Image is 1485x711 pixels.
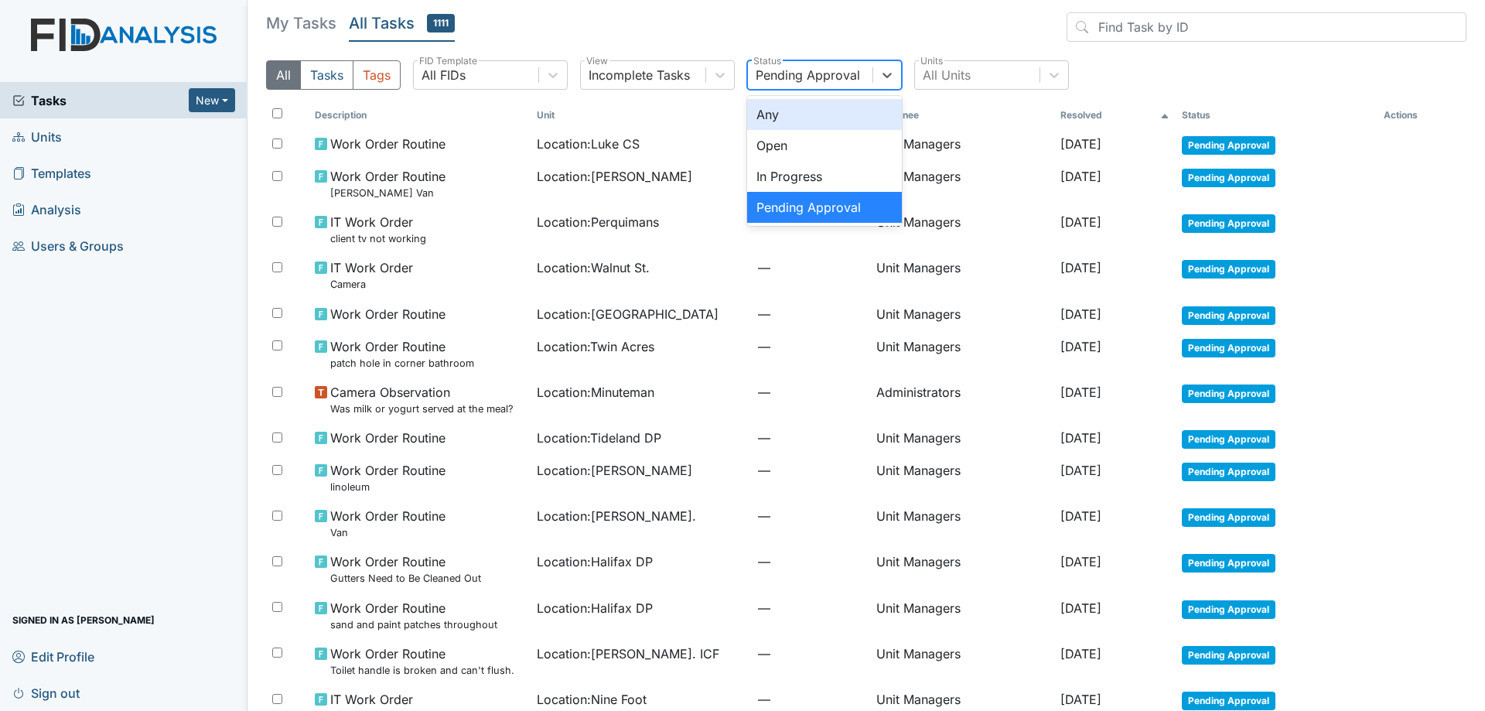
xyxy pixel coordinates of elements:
button: Tags [353,60,401,90]
span: Users & Groups [12,234,124,258]
small: sand and paint patches throughout [330,617,497,632]
span: Location : Tideland DP [537,429,661,447]
span: Location : Halifax DP [537,552,653,571]
span: Pending Approval [1182,136,1275,155]
span: Pending Approval [1182,646,1275,665]
div: All Units [923,66,971,84]
div: Type filter [266,60,401,90]
span: Pending Approval [1182,306,1275,325]
span: Work Order Routine sand and paint patches throughout [330,599,497,632]
span: Analysis [12,197,81,221]
span: IT Work Order Camera [330,258,413,292]
span: [DATE] [1060,508,1101,524]
span: [DATE] [1060,692,1101,707]
span: — [758,429,864,447]
span: [DATE] [1060,646,1101,661]
span: Location : [PERSON_NAME]. ICF [537,644,719,663]
span: Location : Minuteman [537,383,654,402]
span: Pending Approval [1182,385,1275,403]
span: Edit Profile [12,644,94,668]
span: — [758,383,864,402]
small: linoleum [330,480,445,494]
div: Pending Approval [756,66,860,84]
td: Administrators [870,377,1055,422]
td: Unit Managers [870,207,1055,252]
span: [DATE] [1060,554,1101,569]
small: patch hole in corner bathroom [330,356,474,371]
span: Work Order Routine Lockwood Van [330,167,445,200]
div: In Progress [747,161,902,192]
th: Assignee [870,102,1055,128]
span: Location : Luke CS [537,135,640,153]
span: [DATE] [1060,260,1101,275]
span: [DATE] [1060,430,1101,446]
span: Pending Approval [1182,260,1275,279]
span: Location : [PERSON_NAME] [537,167,692,186]
td: Unit Managers [870,128,1055,161]
div: Any [747,99,902,130]
span: [DATE] [1060,136,1101,152]
div: Incomplete Tasks [589,66,690,84]
span: Work Order Routine [330,305,445,323]
span: [DATE] [1060,600,1101,616]
input: Toggle All Rows Selected [272,108,282,118]
small: Toilet handle is broken and can't flush. [330,663,514,678]
button: All [266,60,301,90]
td: Unit Managers [870,252,1055,298]
span: Location : Twin Acres [537,337,654,356]
span: [DATE] [1060,463,1101,478]
span: Work Order Routine Van [330,507,445,540]
span: Signed in as [PERSON_NAME] [12,608,155,632]
th: Actions [1377,102,1455,128]
div: All FIDs [422,66,466,84]
small: [PERSON_NAME] Van [330,186,445,200]
span: Pending Approval [1182,169,1275,187]
small: Gutters Need to Be Cleaned Out [330,571,481,586]
td: Unit Managers [870,593,1055,638]
span: Templates [12,161,91,185]
span: — [758,644,864,663]
th: Toggle SortBy [309,102,530,128]
span: Work Order Routine linoleum [330,461,445,494]
span: — [758,690,864,709]
td: Unit Managers [870,501,1055,546]
span: Work Order Routine Gutters Need to Be Cleaned Out [330,552,481,586]
span: Pending Approval [1182,430,1275,449]
div: Pending Approval [747,192,902,223]
span: — [758,305,864,323]
div: Open [747,130,902,161]
h5: My Tasks [266,12,336,34]
span: — [758,552,864,571]
span: Pending Approval [1182,600,1275,619]
span: 1111 [427,14,455,32]
span: Location : [PERSON_NAME] [537,461,692,480]
span: Work Order Routine [330,429,445,447]
span: Location : Halifax DP [537,599,653,617]
td: Unit Managers [870,422,1055,455]
span: Pending Approval [1182,339,1275,357]
span: — [758,599,864,617]
span: IT Work Order client tv not working [330,213,426,246]
small: Camera [330,277,413,292]
span: [DATE] [1060,169,1101,184]
small: Van [330,525,445,540]
span: Location : Walnut St. [537,258,650,277]
span: [DATE] [1060,385,1101,400]
span: Pending Approval [1182,463,1275,481]
span: Location : [PERSON_NAME]. [537,507,696,525]
span: Work Order Routine [330,135,445,153]
span: Units [12,125,62,149]
span: Work Order Routine patch hole in corner bathroom [330,337,474,371]
h5: All Tasks [349,12,455,34]
span: Tasks [12,91,189,110]
input: Find Task by ID [1067,12,1466,42]
th: Toggle SortBy [1054,102,1176,128]
td: Unit Managers [870,638,1055,684]
td: Unit Managers [870,455,1055,501]
td: Unit Managers [870,161,1055,207]
span: Work Order Routine Toilet handle is broken and can't flush. [330,644,514,678]
td: Unit Managers [870,331,1055,377]
td: Unit Managers [870,299,1055,331]
td: Unit Managers [870,546,1055,592]
span: [DATE] [1060,306,1101,322]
